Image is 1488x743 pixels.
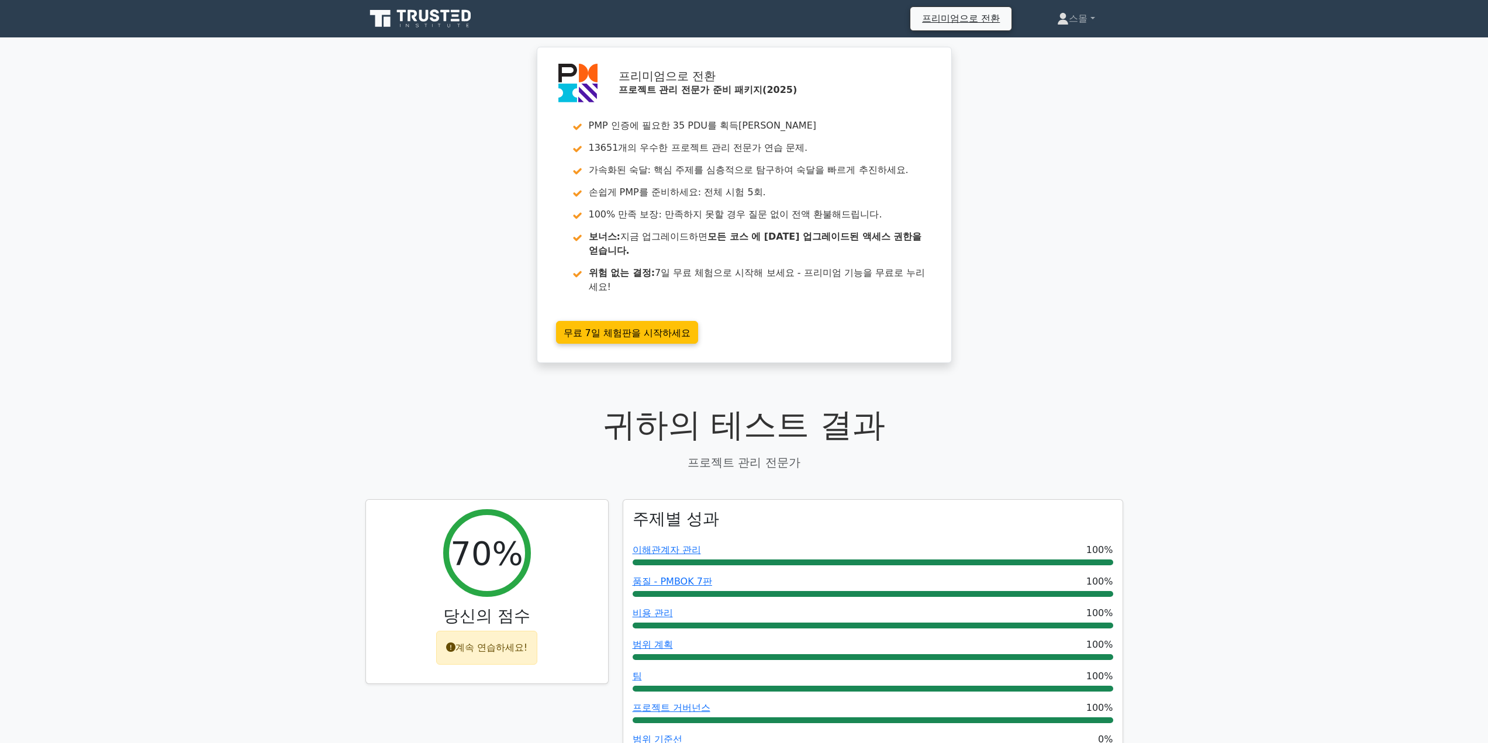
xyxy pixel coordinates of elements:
[633,576,712,587] a: 품질 - PMBOK 7판
[1086,544,1113,555] font: 100%
[1086,671,1113,682] font: 100%
[633,671,642,682] a: 팀
[603,406,886,444] font: 귀하의 테스트 결과
[633,639,673,650] a: 범위 계획
[1086,607,1113,618] font: 100%
[455,642,528,653] font: 계속 연습하세요!
[1086,702,1113,713] font: 100%
[633,544,701,555] a: 이해관계자 관리
[633,509,720,528] font: 주제별 성과
[1086,576,1113,587] font: 100%
[556,321,698,344] a: 무료 7일 체험판을 시작하세요
[633,702,710,713] a: 프로젝트 거버넌스
[450,534,523,572] font: 70%
[1069,13,1087,24] font: 스몰
[688,455,800,469] font: 프로젝트 관리 전문가
[1029,7,1123,30] a: 스몰
[915,11,1007,26] a: 프리미엄으로 전환
[1086,639,1113,650] font: 100%
[443,606,530,625] font: 당신의 점수
[633,607,673,618] a: 비용 관리
[922,13,1000,24] font: 프리미엄으로 전환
